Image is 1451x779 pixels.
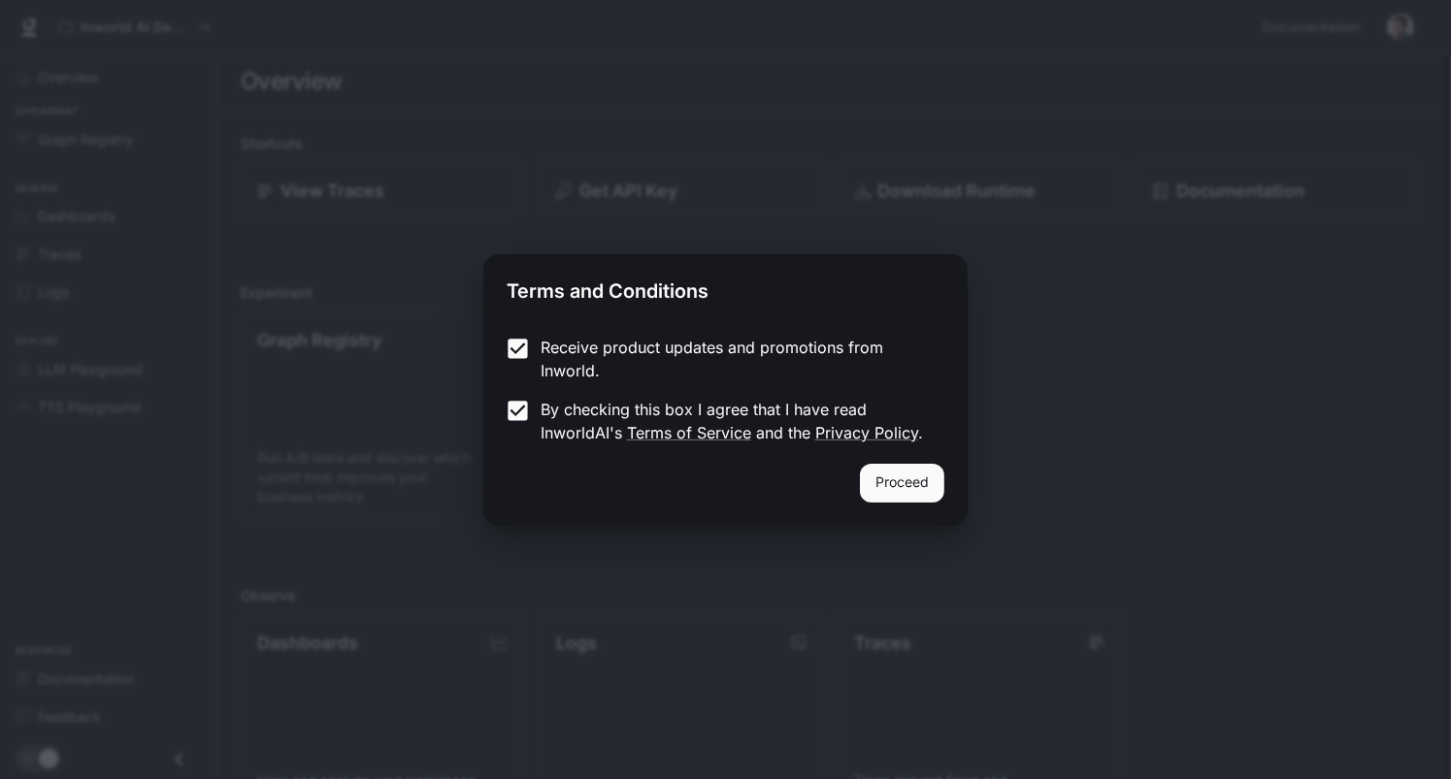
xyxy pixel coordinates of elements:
p: By checking this box I agree that I have read InworldAI's and the . [541,398,929,444]
button: Proceed [860,464,944,503]
h2: Terms and Conditions [483,254,967,320]
a: Terms of Service [627,423,751,442]
a: Privacy Policy [815,423,918,442]
p: Receive product updates and promotions from Inworld. [541,336,929,382]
